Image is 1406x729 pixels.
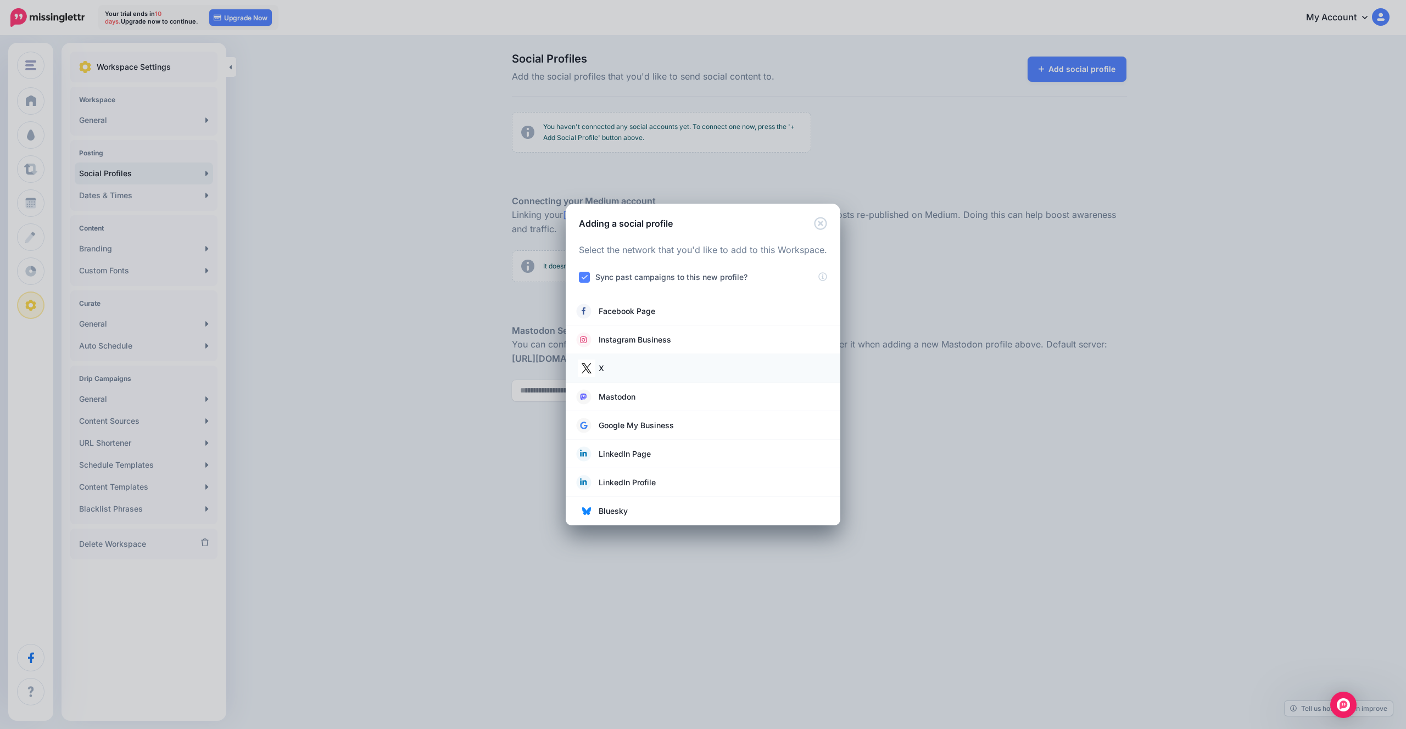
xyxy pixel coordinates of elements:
a: LinkedIn Page [577,446,829,462]
p: Select the network that you'd like to add to this Workspace. [579,243,827,257]
img: twitter.jpg [578,360,595,377]
a: Instagram Business [577,332,829,347]
label: Sync past campaigns to this new profile? [595,271,747,283]
div: Open Intercom Messenger [1330,692,1357,718]
img: bluesky.png [582,507,591,515]
a: Mastodon [577,389,829,405]
a: LinkedIn Profile [577,475,829,490]
button: Close [814,217,827,231]
span: Mastodon [599,390,635,403]
a: Google My Business [577,418,829,433]
span: Bluesky [599,504,628,518]
a: Facebook Page [577,304,829,319]
span: X [599,362,604,375]
span: Instagram Business [599,333,671,346]
span: LinkedIn Profile [599,476,656,489]
span: Facebook Page [599,305,655,318]
span: LinkedIn Page [599,447,651,461]
span: Google My Business [599,419,674,432]
a: X [577,361,829,376]
h5: Adding a social profile [579,217,673,230]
